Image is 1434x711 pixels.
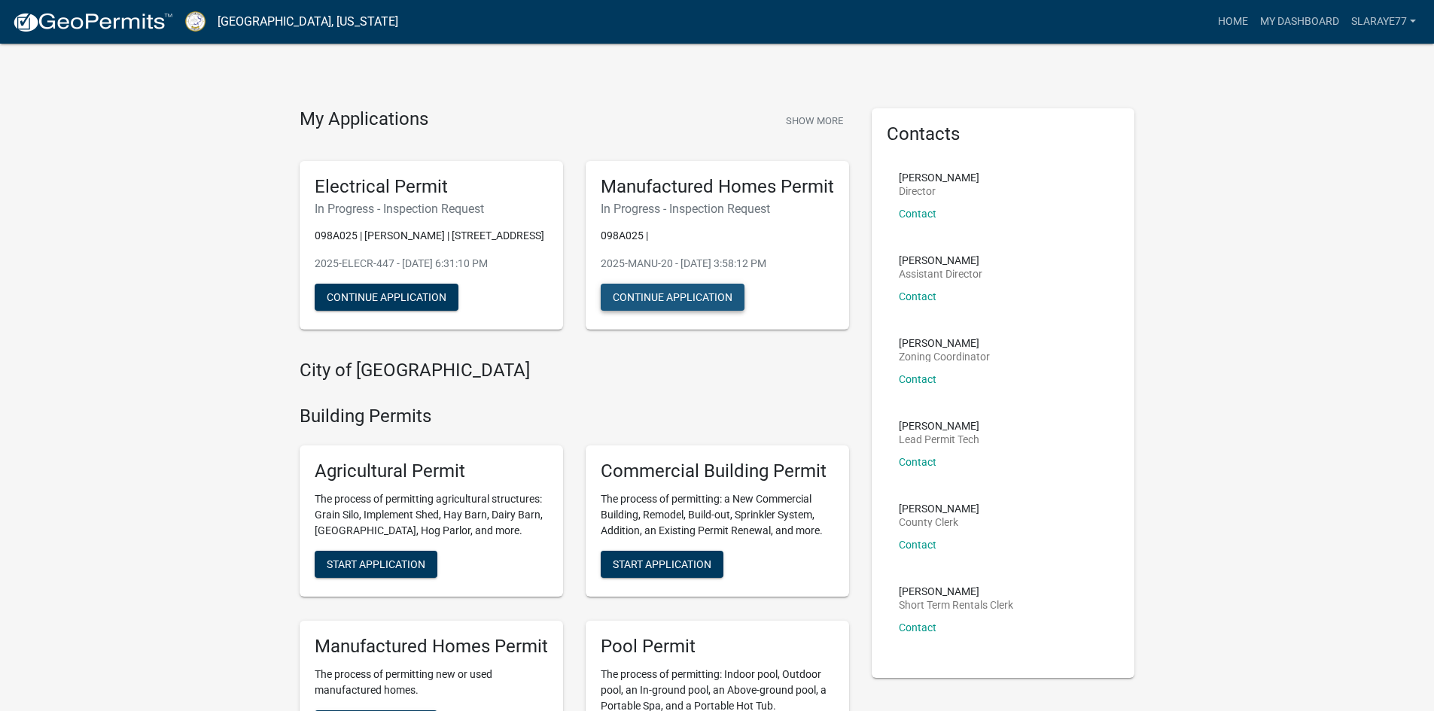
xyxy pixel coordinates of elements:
[601,202,834,216] h6: In Progress - Inspection Request
[899,434,979,445] p: Lead Permit Tech
[899,456,936,468] a: Contact
[613,558,711,570] span: Start Application
[601,176,834,198] h5: Manufactured Homes Permit
[899,539,936,551] a: Contact
[887,123,1120,145] h5: Contacts
[899,351,990,362] p: Zoning Coordinator
[899,373,936,385] a: Contact
[899,503,979,514] p: [PERSON_NAME]
[315,284,458,311] button: Continue Application
[601,491,834,539] p: The process of permitting: a New Commercial Building, Remodel, Build-out, Sprinkler System, Addit...
[185,11,206,32] img: Putnam County, Georgia
[899,338,990,348] p: [PERSON_NAME]
[899,586,1013,597] p: [PERSON_NAME]
[899,208,936,220] a: Contact
[601,256,834,272] p: 2025-MANU-20 - [DATE] 3:58:12 PM
[300,108,428,131] h4: My Applications
[218,9,398,35] a: [GEOGRAPHIC_DATA], [US_STATE]
[899,255,982,266] p: [PERSON_NAME]
[899,172,979,183] p: [PERSON_NAME]
[899,621,936,634] a: Contact
[315,256,548,272] p: 2025-ELECR-447 - [DATE] 6:31:10 PM
[300,406,849,427] h4: Building Permits
[601,284,744,311] button: Continue Application
[899,290,936,302] a: Contact
[899,269,982,279] p: Assistant Director
[315,176,548,198] h5: Electrical Permit
[315,667,548,698] p: The process of permitting new or used manufactured homes.
[899,421,979,431] p: [PERSON_NAME]
[1212,8,1254,36] a: Home
[1345,8,1422,36] a: Slaraye77
[899,186,979,196] p: Director
[315,228,548,244] p: 098A025 | [PERSON_NAME] | [STREET_ADDRESS]
[315,460,548,482] h5: Agricultural Permit
[315,202,548,216] h6: In Progress - Inspection Request
[899,517,979,527] p: County Clerk
[601,551,723,578] button: Start Application
[315,636,548,658] h5: Manufactured Homes Permit
[327,558,425,570] span: Start Application
[899,600,1013,610] p: Short Term Rentals Clerk
[315,551,437,578] button: Start Application
[601,636,834,658] h5: Pool Permit
[780,108,849,133] button: Show More
[601,460,834,482] h5: Commercial Building Permit
[315,491,548,539] p: The process of permitting agricultural structures: Grain Silo, Implement Shed, Hay Barn, Dairy Ba...
[300,360,849,381] h4: City of [GEOGRAPHIC_DATA]
[1254,8,1345,36] a: My Dashboard
[601,228,834,244] p: 098A025 |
